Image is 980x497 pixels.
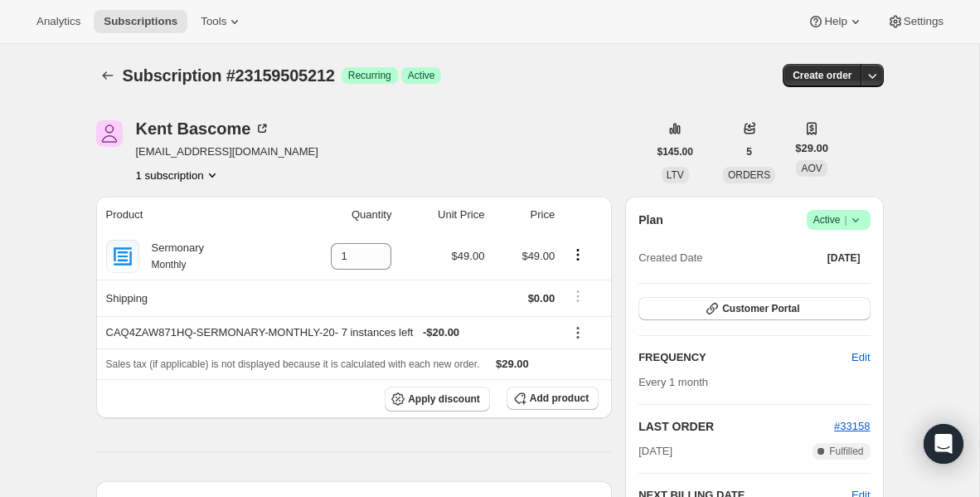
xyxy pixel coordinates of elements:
[96,120,123,147] span: Kent Bascome
[489,197,560,233] th: Price
[667,169,684,181] span: LTV
[191,10,253,33] button: Tools
[844,213,847,227] span: |
[152,259,187,270] small: Monthly
[877,10,953,33] button: Settings
[496,358,529,370] span: $29.00
[530,392,589,405] span: Add product
[96,280,282,316] th: Shipping
[136,120,271,137] div: Kent Bascome
[94,10,187,33] button: Subscriptions
[201,15,226,28] span: Tools
[736,140,762,163] button: 5
[423,324,459,341] span: - $20.00
[798,10,873,33] button: Help
[528,292,555,305] span: $0.00
[408,392,480,406] span: Apply discount
[813,212,864,228] span: Active
[657,145,693,158] span: $145.00
[793,69,851,82] span: Create order
[783,64,861,87] button: Create order
[638,418,834,435] h2: LAST ORDER
[648,140,703,163] button: $145.00
[924,424,963,464] div: Open Intercom Messenger
[104,15,177,28] span: Subscriptions
[801,163,822,174] span: AOV
[829,445,863,458] span: Fulfilled
[408,69,435,82] span: Active
[795,140,828,157] span: $29.00
[817,246,871,270] button: [DATE]
[522,250,555,262] span: $49.00
[904,15,944,28] span: Settings
[27,10,90,33] button: Analytics
[565,287,591,305] button: Shipping actions
[638,443,672,460] span: [DATE]
[106,358,480,370] span: Sales tax (if applicable) is not displayed because it is calculated with each new order.
[851,349,870,366] span: Edit
[136,167,221,183] button: Product actions
[638,250,702,266] span: Created Date
[565,246,591,264] button: Product actions
[638,297,870,320] button: Customer Portal
[746,145,752,158] span: 5
[452,250,485,262] span: $49.00
[123,66,335,85] span: Subscription #23159505212
[842,344,880,371] button: Edit
[106,324,555,341] div: CAQ4ZAW871HQ-SERMONARY-MONTHLY-20 - 7 instances left
[36,15,80,28] span: Analytics
[834,418,870,435] button: #33158
[136,144,318,160] span: [EMAIL_ADDRESS][DOMAIN_NAME]
[96,197,282,233] th: Product
[396,197,489,233] th: Unit Price
[281,197,396,233] th: Quantity
[827,251,861,265] span: [DATE]
[96,64,119,87] button: Subscriptions
[638,376,708,388] span: Every 1 month
[385,387,490,412] button: Apply discount
[834,420,870,432] a: #33158
[728,169,770,181] span: ORDERS
[638,349,851,366] h2: FREQUENCY
[139,240,205,273] div: Sermonary
[638,212,663,228] h2: Plan
[824,15,847,28] span: Help
[106,240,139,273] img: product img
[507,387,599,410] button: Add product
[348,69,391,82] span: Recurring
[722,302,799,315] span: Customer Portal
